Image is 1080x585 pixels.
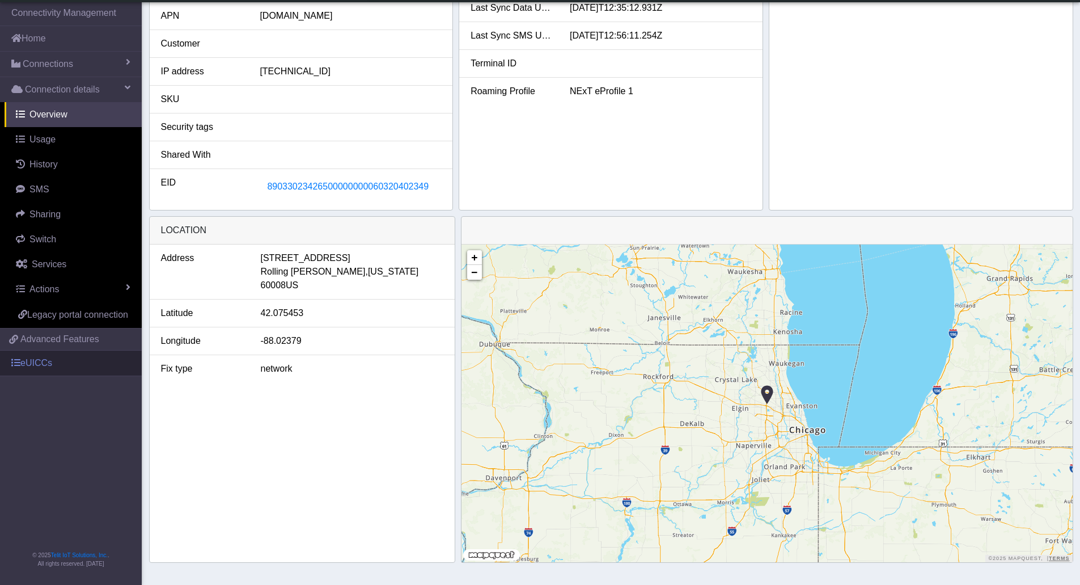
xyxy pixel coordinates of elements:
a: Services [5,252,142,277]
div: APN [153,9,252,23]
a: SMS [5,177,142,202]
span: US [286,279,298,292]
div: IP address [153,65,252,78]
button: 89033023426500000000060320402349 [260,176,436,197]
div: LOCATION [150,217,455,245]
a: Actions [5,277,142,302]
a: Switch [5,227,142,252]
div: [DOMAIN_NAME] [251,9,450,23]
span: Switch [29,234,56,244]
span: Connection details [25,83,100,96]
span: [STREET_ADDRESS] [261,251,350,265]
div: [DATE]T12:56:11.254Z [561,29,760,43]
div: Fix type [153,362,252,376]
span: Advanced Features [20,333,99,346]
div: Shared With [153,148,252,162]
span: Rolling [PERSON_NAME], [261,265,368,279]
span: [US_STATE] [368,265,418,279]
div: Longitude [153,334,252,348]
a: Terms [1049,555,1070,561]
span: Actions [29,284,59,294]
div: Roaming Profile [462,85,561,98]
div: [TECHNICAL_ID] [251,65,450,78]
div: -88.02379 [252,334,452,348]
span: 60008 [261,279,286,292]
div: Last Sync Data Usage [462,1,561,15]
a: Usage [5,127,142,152]
a: Overview [5,102,142,127]
span: Services [32,259,66,269]
div: NExT eProfile 1 [561,85,760,98]
div: Address [153,251,252,292]
div: Terminal ID [462,57,561,70]
div: Last Sync SMS Usage [462,29,561,43]
div: Security tags [153,120,252,134]
div: ©2025 MapQuest, | [985,555,1072,562]
div: 42.075453 [252,306,452,320]
span: Legacy portal connection [27,310,128,319]
span: Sharing [29,209,61,219]
span: 89033023426500000000060320402349 [267,182,429,191]
span: History [29,159,58,169]
a: Sharing [5,202,142,227]
div: network [252,362,452,376]
a: Zoom out [467,265,482,280]
div: Customer [153,37,252,50]
span: Overview [29,110,67,119]
div: EID [153,176,252,197]
div: Latitude [153,306,252,320]
div: SKU [153,92,252,106]
a: Telit IoT Solutions, Inc. [51,552,108,558]
span: Connections [23,57,73,71]
a: History [5,152,142,177]
span: SMS [29,184,49,194]
span: Usage [29,134,56,144]
div: [DATE]T12:35:12.931Z [561,1,760,15]
a: Zoom in [467,250,482,265]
